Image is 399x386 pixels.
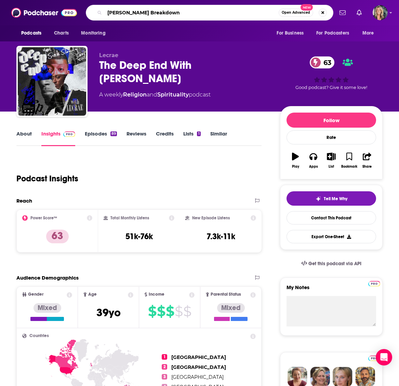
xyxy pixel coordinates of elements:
[147,91,157,98] span: and
[354,7,364,18] a: Show notifications dropdown
[110,131,117,136] div: 89
[148,306,156,317] span: $
[368,356,380,361] img: Podchaser Pro
[368,280,380,286] a: Pro website
[105,7,279,18] input: Search podcasts, credits, & more...
[301,4,313,11] span: New
[316,196,321,202] img: tell me why sparkle
[162,354,167,360] span: 1
[376,349,392,365] div: Open Intercom Messenger
[197,131,200,136] div: 1
[362,165,372,169] div: Share
[373,5,388,20] span: Logged in as lisa.beech
[287,191,376,206] button: tell me why sparkleTell Me Why
[127,130,146,146] a: Reviews
[183,306,191,317] span: $
[166,306,174,317] span: $
[156,130,174,146] a: Credits
[30,216,57,220] h2: Power Score™
[210,130,227,146] a: Similar
[211,292,241,297] span: Parental Status
[340,148,358,173] button: Bookmark
[96,306,121,319] span: 39 yo
[21,28,41,38] span: Podcasts
[99,91,211,99] div: A weekly podcast
[157,91,189,98] a: Spirituality
[368,355,380,361] a: Pro website
[329,165,334,169] div: List
[296,255,367,272] a: Get this podcast via API
[287,148,304,173] button: Play
[217,303,245,313] div: Mixed
[282,11,310,14] span: Open Advanced
[317,56,335,68] span: 63
[149,292,164,297] span: Income
[272,27,312,40] button: open menu
[16,173,78,184] h1: Podcast Insights
[324,196,347,202] span: Tell Me Why
[29,334,49,338] span: Countries
[287,130,376,144] div: Rate
[373,5,388,20] button: Show profile menu
[310,56,335,68] a: 63
[358,27,383,40] button: open menu
[316,28,349,38] span: For Podcasters
[175,306,183,317] span: $
[34,303,61,313] div: Mixed
[279,9,313,17] button: Open AdvancedNew
[287,284,376,296] label: My Notes
[76,27,114,40] button: open menu
[86,5,333,21] div: Search podcasts, credits, & more...
[50,27,73,40] a: Charts
[171,374,224,380] span: [GEOGRAPHIC_DATA]
[207,231,235,242] h3: 7.3k-11k
[358,148,376,173] button: Share
[63,131,75,137] img: Podchaser Pro
[171,364,226,370] span: [GEOGRAPHIC_DATA]
[16,130,32,146] a: About
[28,292,43,297] span: Gender
[16,197,32,204] h2: Reach
[287,113,376,128] button: Follow
[287,211,376,224] a: Contact This Podcast
[162,364,167,370] span: 2
[287,230,376,243] button: Export One-Sheet
[123,91,147,98] a: Religion
[280,52,383,94] div: 63Good podcast? Give it some love!
[192,216,230,220] h2: New Episode Listens
[368,281,380,286] img: Podchaser Pro
[125,231,153,242] h3: 51k-76k
[373,5,388,20] img: User Profile
[81,28,105,38] span: Monitoring
[337,7,348,18] a: Show notifications dropdown
[18,47,86,116] img: The Deep End With Lecrae
[362,28,374,38] span: More
[309,165,318,169] div: Apps
[99,52,118,59] span: Lecrae
[304,148,322,173] button: Apps
[308,261,361,267] span: Get this podcast via API
[157,306,165,317] span: $
[110,216,149,220] h2: Total Monthly Listens
[162,374,167,379] span: 3
[88,292,97,297] span: Age
[277,28,304,38] span: For Business
[11,6,77,19] img: Podchaser - Follow, Share and Rate Podcasts
[41,130,75,146] a: InsightsPodchaser Pro
[322,148,340,173] button: List
[295,85,367,90] span: Good podcast? Give it some love!
[341,165,357,169] div: Bookmark
[85,130,117,146] a: Episodes89
[171,354,226,360] span: [GEOGRAPHIC_DATA]
[16,274,79,281] h2: Audience Demographics
[312,27,359,40] button: open menu
[46,230,69,243] p: 63
[16,27,50,40] button: open menu
[292,165,299,169] div: Play
[183,130,200,146] a: Lists1
[54,28,69,38] span: Charts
